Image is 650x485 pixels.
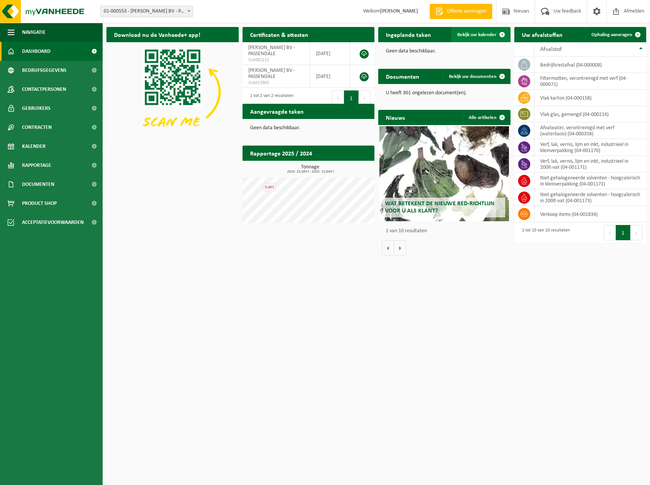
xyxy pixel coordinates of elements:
span: Wat betekent de nieuwe RED-richtlijn voor u als klant? [385,201,495,214]
a: Bekijk uw kalender [451,27,510,42]
span: VLA613962 [248,80,304,86]
span: 2024: 23,563 t - 2025: 13,843 t [246,170,375,174]
span: 01-000553 - KRIAL BV - PASSENDALE [101,6,193,17]
span: Contactpersonen [22,80,66,99]
p: Geen data beschikbaar. [250,125,367,131]
span: Rapportage [22,156,51,175]
span: [PERSON_NAME] BV - PASSENDALE [248,45,295,57]
h3: Tonnage [246,165,375,174]
td: vlak karton (04-000158) [534,90,647,106]
h2: Documenten [378,69,427,84]
td: bedrijfsrestafval (04-000008) [534,57,647,73]
span: Documenten [22,175,54,194]
a: Wat betekent de nieuwe RED-richtlijn voor u als klant? [379,126,509,221]
h2: Uw afvalstoffen [514,27,570,42]
div: 1 tot 10 van 10 resultaten [518,224,570,241]
span: Ophaling aanvragen [591,32,632,37]
td: verf, lak, vernis, lijm en inkt, industrieel in kleinverpakking (04-001170) [534,139,647,156]
span: VLA001212 [248,57,304,63]
span: Dashboard [22,42,51,61]
a: Offerte aanvragen [430,4,492,19]
span: Bekijk uw kalender [457,32,496,37]
h2: Ingeplande taken [378,27,439,42]
button: Vorige [382,240,394,255]
button: 1 [616,225,631,240]
button: Volgende [394,240,406,255]
span: 01-000553 - KRIAL BV - PASSENDALE [100,6,193,17]
h2: Aangevraagde taken [243,104,311,119]
a: Bekijk rapportage [318,160,374,176]
a: Ophaling aanvragen [585,27,645,42]
td: niet gehalogeneerde solventen - hoogcalorisch in kleinverpakking (04-001172) [534,173,647,189]
p: 1 van 10 resultaten [386,228,507,234]
span: Contracten [22,118,52,137]
td: verkoop items (04-001834) [534,206,647,222]
span: Kalender [22,137,46,156]
span: Offerte aanvragen [445,8,488,15]
button: Next [359,90,371,106]
a: Alle artikelen [463,110,510,125]
span: Bedrijfsgegevens [22,61,67,80]
h2: Nieuws [378,110,412,125]
button: Next [631,225,642,240]
div: 1 tot 2 van 2 resultaten [246,90,293,106]
img: Download de VHEPlus App [106,42,239,141]
td: [DATE] [310,42,350,65]
p: Geen data beschikbaar. [386,49,503,54]
td: filtermatten, verontreinigd met verf (04-000071) [534,73,647,90]
span: Product Shop [22,194,57,213]
button: Previous [604,225,616,240]
button: Previous [332,90,344,106]
p: U heeft 301 ongelezen document(en). [386,90,503,96]
td: niet gehalogeneerde solventen - hoogcalorisch in 200lt-vat (04-001173) [534,189,647,206]
span: Bekijk uw documenten [449,74,496,79]
h2: Rapportage 2025 / 2024 [243,146,320,160]
span: [PERSON_NAME] BV - PASSENDALE [248,68,295,79]
a: Bekijk uw documenten [443,69,510,84]
span: Gebruikers [22,99,51,118]
span: Navigatie [22,23,46,42]
div: 5,46 t [263,183,276,192]
td: [DATE] [310,65,350,88]
span: Afvalstof [540,46,562,52]
h2: Download nu de Vanheede+ app! [106,27,208,42]
button: 1 [344,90,359,106]
td: afvalwater, verontreinigd met verf (waterbasis) (04-000358) [534,122,647,139]
h2: Certificaten & attesten [243,27,316,42]
td: verf, lak, vernis, lijm en inkt, industrieel in 200lt-vat (04-001171) [534,156,647,173]
td: vlak glas, gemengd (04-000214) [534,106,647,122]
strong: [PERSON_NAME] [380,8,418,14]
span: Acceptatievoorwaarden [22,213,84,232]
